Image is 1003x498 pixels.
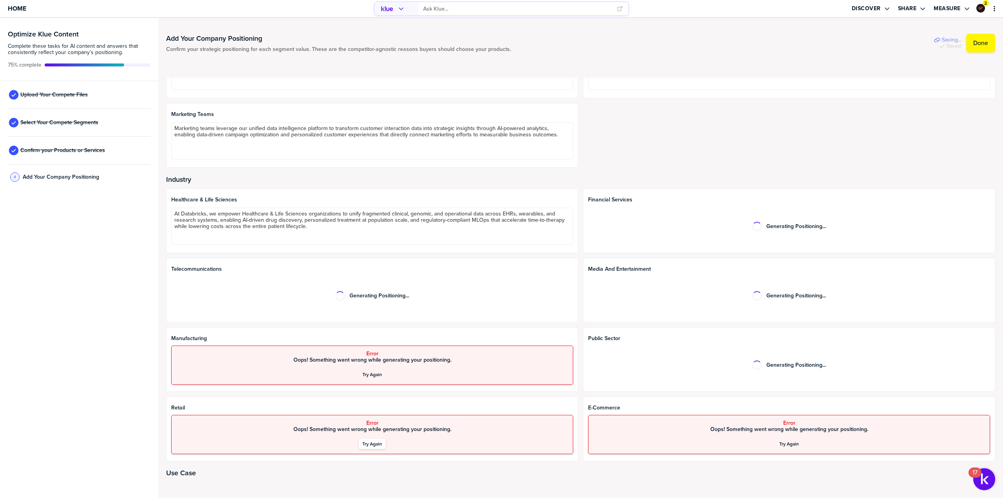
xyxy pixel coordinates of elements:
[349,293,409,299] span: Generating Positioning...
[423,2,612,15] input: Ask Klue...
[766,293,826,299] span: Generating Positioning...
[973,468,995,490] button: Open Resource Center, 17 new notifications
[776,439,802,449] button: Try Again
[171,208,573,245] textarea: At Databricks, we empower Healthcare & Life Sciences organizations to unify fragmented clinical, ...
[166,469,995,477] h2: Use Case
[166,46,511,53] span: Confirm your strategic positioning for each segment value. These are the competitor-agnostic reas...
[8,43,150,56] span: Complete these tasks for AI content and answers that consistently reflect your company’s position...
[166,176,995,183] h2: Industry
[972,473,978,483] div: 17
[20,92,88,98] span: Upload Your Compete Files
[8,62,42,68] span: Active
[171,197,573,203] span: Healthcare & Life Sciences
[984,0,987,6] span: 2
[588,266,990,272] span: Media and Entertainment
[20,120,98,126] span: Select Your Compete Segments
[8,31,150,38] h3: Optimize Klue Content
[171,122,573,159] textarea: Marketing teams leverage our unified data intelligence platform to transform customer interaction...
[779,441,799,447] div: Try Again
[934,5,961,12] label: Measure
[171,266,573,272] span: Telecommunications
[14,174,16,180] span: 4
[783,420,795,426] span: Error
[766,223,826,230] span: Generating Positioning...
[976,3,986,13] a: Edit Profile
[20,147,105,154] span: Confirm your Products or Services
[588,335,990,342] span: Public Sector
[898,5,917,12] label: Share
[171,111,573,118] span: Marketing Teams
[710,426,868,433] span: Oops! Something went wrong while generating your positioning.
[293,357,451,363] span: Oops! Something went wrong while generating your positioning.
[166,34,511,43] h1: Add Your Company Positioning
[362,441,382,447] div: Try Again
[966,34,995,53] button: Done
[947,43,961,49] span: Saved
[359,439,386,449] button: Try Again
[8,5,26,12] span: Home
[171,405,573,411] span: Retail
[359,369,386,380] button: Try Again
[366,420,378,426] span: Error
[973,39,988,47] label: Done
[293,426,451,433] span: Oops! Something went wrong while generating your positioning.
[942,37,961,43] span: Saving...
[588,405,990,411] span: E-commerce
[171,335,573,342] span: Manufacturing
[588,197,990,203] span: Financial Services
[976,4,985,13] div: Graham Tutti
[366,351,378,357] span: Error
[852,5,881,12] label: Discover
[23,174,99,180] span: Add Your Company Positioning
[766,362,826,368] span: Generating Positioning...
[977,5,984,12] img: ee1355cada6433fc92aa15fbfe4afd43-sml.png
[362,371,382,378] div: Try Again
